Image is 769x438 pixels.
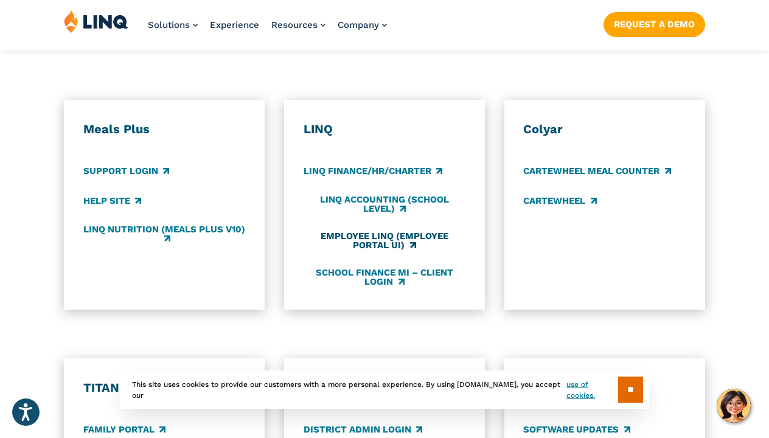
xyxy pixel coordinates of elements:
[523,423,630,437] a: Software Updates
[83,423,165,437] a: Family Portal
[304,423,422,437] a: District Admin Login
[304,194,466,214] a: LINQ Accounting (school level)
[717,389,751,423] button: Hello, have a question? Let’s chat.
[210,19,259,30] a: Experience
[83,164,169,178] a: Support Login
[304,122,466,137] h3: LINQ
[148,19,190,30] span: Solutions
[304,231,466,251] a: Employee LINQ (Employee Portal UI)
[83,122,246,137] h3: Meals Plus
[604,10,705,36] nav: Button Navigation
[83,195,141,208] a: Help Site
[338,19,387,30] a: Company
[304,268,466,288] a: School Finance MI – Client Login
[83,224,246,244] a: LINQ Nutrition (Meals Plus v10)
[83,380,246,396] h3: TITAN
[523,195,596,208] a: CARTEWHEEL
[148,19,198,30] a: Solutions
[604,12,705,36] a: Request a Demo
[148,10,387,50] nav: Primary Navigation
[338,19,379,30] span: Company
[523,122,686,137] h3: Colyar
[64,10,128,33] img: LINQ | K‑12 Software
[566,379,618,401] a: use of cookies.
[271,19,318,30] span: Resources
[120,370,649,409] div: This site uses cookies to provide our customers with a more personal experience. By using [DOMAIN...
[271,19,325,30] a: Resources
[304,164,442,178] a: LINQ Finance/HR/Charter
[523,164,670,178] a: CARTEWHEEL Meal Counter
